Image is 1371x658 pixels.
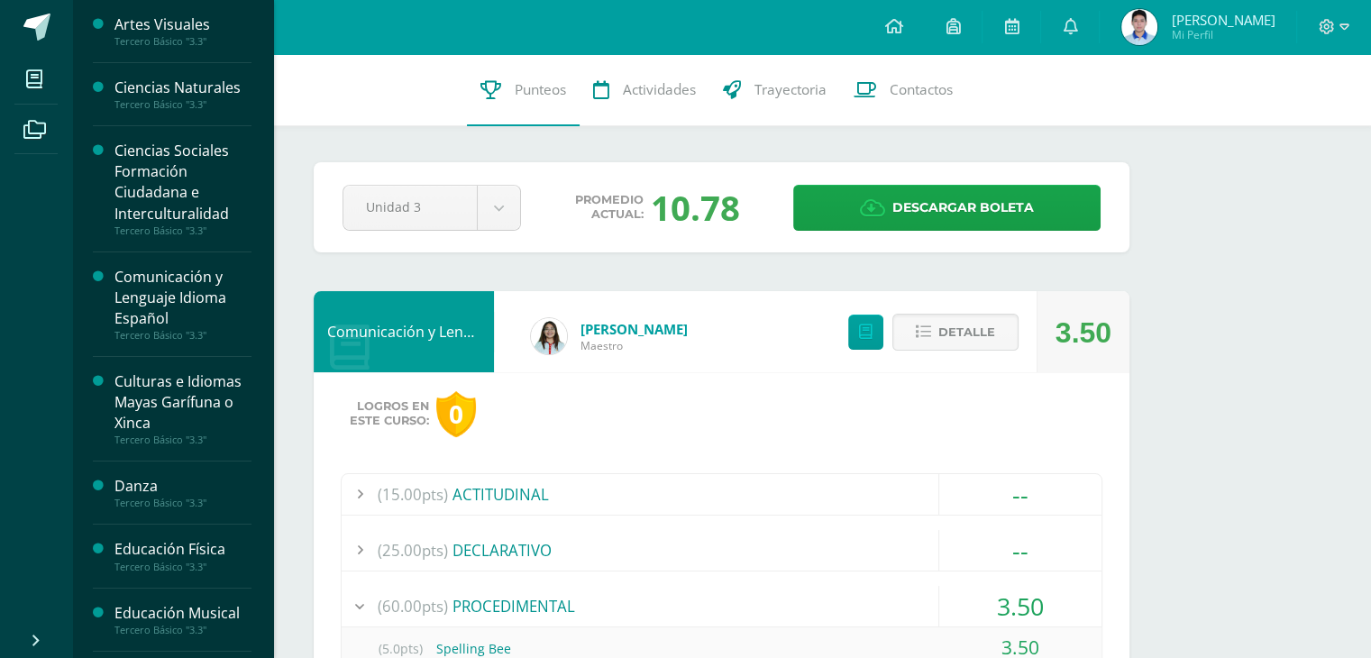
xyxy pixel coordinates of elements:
div: ACTITUDINAL [342,474,1101,515]
span: Unidad 3 [366,186,454,228]
a: Educación MusicalTercero Básico "3.3" [114,603,251,636]
div: -- [939,474,1101,515]
div: Danza [114,476,251,497]
a: Descargar boleta [793,185,1101,231]
div: -- [939,530,1101,571]
a: Comunicación y Lenguaje Idioma EspañolTercero Básico "3.3" [114,267,251,342]
a: Actividades [580,54,709,126]
div: PROCEDIMENTAL [342,586,1101,626]
div: Tercero Básico "3.3" [114,98,251,111]
div: 3.50 [939,586,1101,626]
span: Detalle [938,315,995,349]
a: Ciencias NaturalesTercero Básico "3.3" [114,78,251,111]
span: (15.00pts) [378,474,448,515]
div: Comunicación y Lenguaje Idioma Español [114,267,251,329]
div: Culturas e Idiomas Mayas Garífuna o Xinca [114,371,251,434]
a: Educación FísicaTercero Básico "3.3" [114,539,251,572]
div: Tercero Básico "3.3" [114,329,251,342]
div: Educación Física [114,539,251,560]
img: 55024ff72ee8ba09548f59c7b94bba71.png [531,318,567,354]
div: Tercero Básico "3.3" [114,497,251,509]
div: 10.78 [651,184,740,231]
span: [PERSON_NAME] [1171,11,1275,29]
img: 0eb5e8ec0870b996ab53e88bb7cd9231.png [1121,9,1157,45]
span: Maestro [580,338,688,353]
span: Trayectoria [754,80,827,99]
span: (60.00pts) [378,586,448,626]
a: Unidad 3 [343,186,520,230]
div: 0 [436,391,476,437]
a: Punteos [467,54,580,126]
div: Tercero Básico "3.3" [114,224,251,237]
div: Tercero Básico "3.3" [114,561,251,573]
a: Culturas e Idiomas Mayas Garífuna o XincaTercero Básico "3.3" [114,371,251,446]
div: Educación Musical [114,603,251,624]
button: Detalle [892,314,1019,351]
a: Ciencias Sociales Formación Ciudadana e InterculturalidadTercero Básico "3.3" [114,141,251,236]
span: (25.00pts) [378,530,448,571]
span: Mi Perfil [1171,27,1275,42]
span: Promedio actual: [575,193,644,222]
a: Trayectoria [709,54,840,126]
div: Comunicación y Lenguaje, Idioma Extranjero [314,291,494,372]
div: Tercero Básico "3.3" [114,434,251,446]
div: Tercero Básico "3.3" [114,624,251,636]
div: DECLARATIVO [342,530,1101,571]
span: Contactos [890,80,953,99]
div: Tercero Básico "3.3" [114,35,251,48]
a: Contactos [840,54,966,126]
span: Logros en este curso: [350,399,429,428]
div: Artes Visuales [114,14,251,35]
span: Descargar boleta [892,186,1034,230]
a: [PERSON_NAME] [580,320,688,338]
a: DanzaTercero Básico "3.3" [114,476,251,509]
span: Punteos [515,80,566,99]
span: Actividades [623,80,696,99]
a: Artes VisualesTercero Básico "3.3" [114,14,251,48]
div: Ciencias Naturales [114,78,251,98]
div: 3.50 [1056,292,1111,373]
div: Ciencias Sociales Formación Ciudadana e Interculturalidad [114,141,251,224]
